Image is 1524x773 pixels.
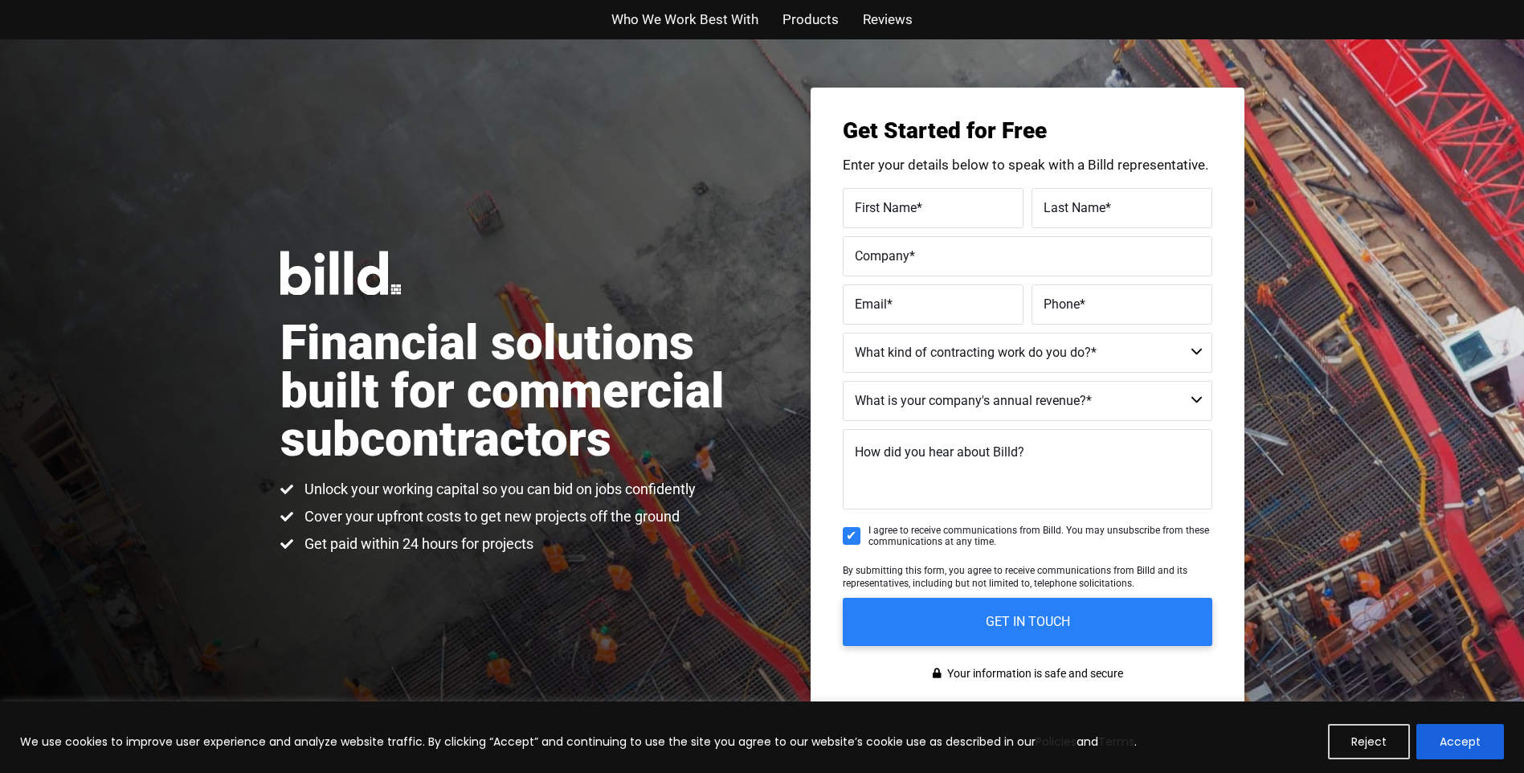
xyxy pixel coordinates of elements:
button: Reject [1328,724,1410,759]
input: GET IN TOUCH [843,598,1212,646]
span: Email [855,296,887,311]
a: Reviews [863,8,913,31]
a: Terms [1098,734,1134,750]
span: Company [855,247,909,263]
a: Products [782,8,839,31]
button: Accept [1416,724,1504,759]
span: How did you hear about Billd? [855,444,1024,460]
span: I agree to receive communications from Billd. You may unsubscribe from these communications at an... [868,525,1212,548]
h3: Get Started for Free [843,120,1212,142]
span: Your information is safe and secure [943,662,1123,685]
span: By submitting this form, you agree to receive communications from Billd and its representatives, ... [843,565,1187,589]
span: First Name [855,199,917,215]
input: I agree to receive communications from Billd. You may unsubscribe from these communications at an... [843,527,860,545]
a: Who We Work Best With [611,8,758,31]
span: Unlock your working capital so you can bid on jobs confidently [300,480,696,499]
span: Cover your upfront costs to get new projects off the ground [300,507,680,526]
h1: Financial solutions built for commercial subcontractors [280,319,762,464]
a: Policies [1036,734,1077,750]
span: Last Name [1044,199,1105,215]
p: Enter your details below to speak with a Billd representative. [843,158,1212,172]
span: Get paid within 24 hours for projects [300,534,533,554]
span: Phone [1044,296,1080,311]
p: We use cookies to improve user experience and analyze website traffic. By clicking “Accept” and c... [20,732,1137,751]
